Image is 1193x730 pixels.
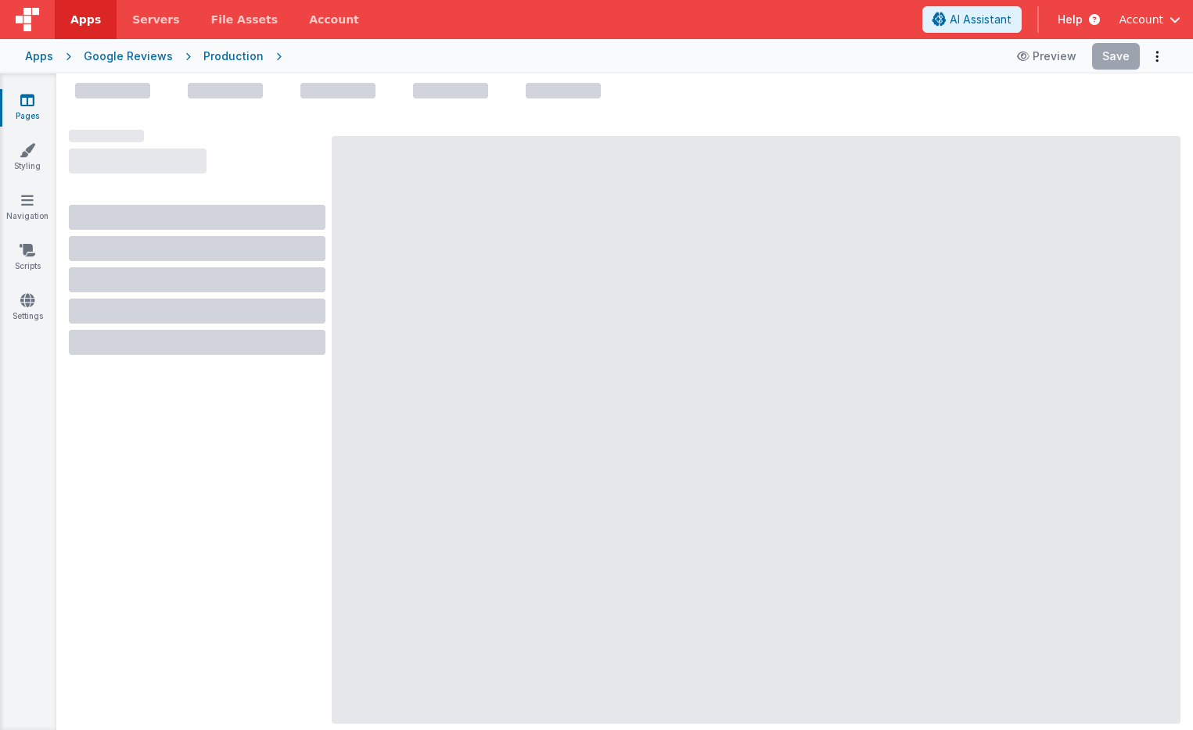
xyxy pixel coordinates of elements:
span: Apps [70,12,101,27]
div: Google Reviews [84,48,173,64]
div: Production [203,48,264,64]
div: Apps [25,48,53,64]
span: AI Assistant [950,12,1012,27]
button: Preview [1008,44,1086,69]
span: File Assets [211,12,278,27]
span: Help [1058,12,1083,27]
button: AI Assistant [922,6,1022,33]
button: Account [1119,12,1180,27]
span: Account [1119,12,1163,27]
button: Options [1146,45,1168,67]
button: Save [1092,43,1140,70]
span: Servers [132,12,179,27]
